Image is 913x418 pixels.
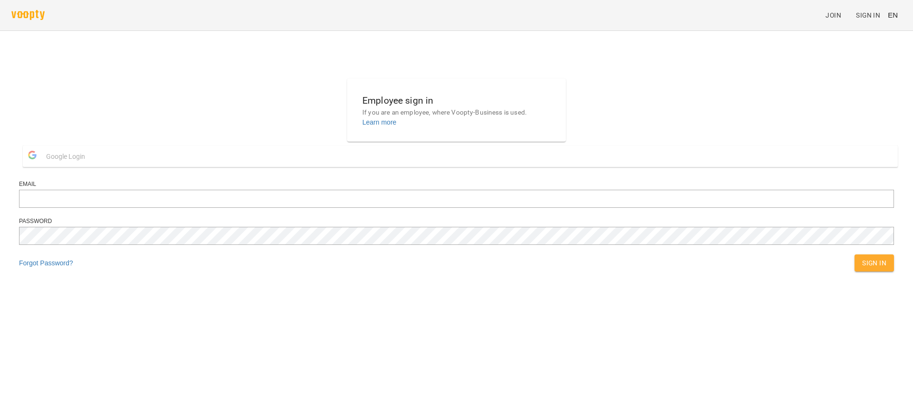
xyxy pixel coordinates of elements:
a: Sign In [852,7,884,24]
span: EN [888,10,898,20]
button: Google Login [23,146,898,167]
div: Email [19,180,894,188]
span: Join [826,10,841,21]
button: EN [884,6,902,24]
a: Forgot Password? [19,259,73,267]
a: Join [822,7,852,24]
button: Employee sign inIf you are an employee, where Voopty-Business is used.Learn more [355,86,558,135]
div: Password [19,217,894,225]
a: Learn more [362,118,397,126]
span: Google Login [46,147,90,166]
h6: Employee sign in [362,93,551,108]
span: Sign In [862,257,886,269]
p: If you are an employee, where Voopty-Business is used. [362,108,551,117]
span: Sign In [856,10,880,21]
img: voopty.png [11,10,45,20]
button: Sign In [855,254,894,272]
